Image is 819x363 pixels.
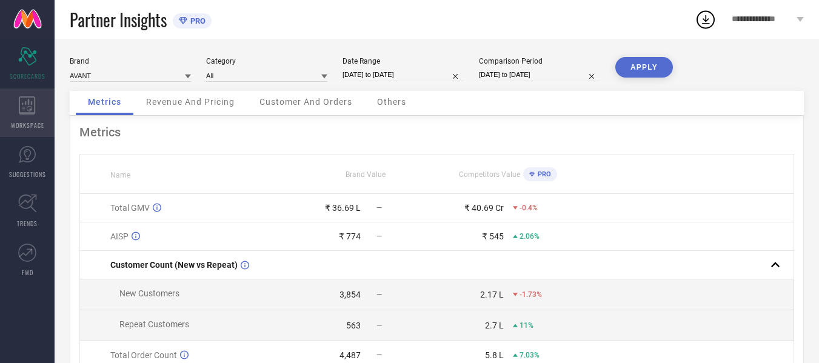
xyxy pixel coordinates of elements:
[376,351,382,359] span: —
[376,321,382,330] span: —
[695,8,717,30] div: Open download list
[339,290,361,299] div: 3,854
[479,57,600,65] div: Comparison Period
[520,321,533,330] span: 11%
[520,204,538,212] span: -0.4%
[376,290,382,299] span: —
[464,203,504,213] div: ₹ 40.69 Cr
[520,232,540,241] span: 2.06%
[259,97,352,107] span: Customer And Orders
[110,171,130,179] span: Name
[459,170,520,179] span: Competitors Value
[119,288,179,298] span: New Customers
[11,121,44,130] span: WORKSPACE
[339,231,361,241] div: ₹ 774
[88,97,121,107] span: Metrics
[520,351,540,359] span: 7.03%
[79,125,794,139] div: Metrics
[520,290,542,299] span: -1.73%
[343,68,464,81] input: Select date range
[479,68,600,81] input: Select comparison period
[187,16,206,25] span: PRO
[376,204,382,212] span: —
[70,7,167,32] span: Partner Insights
[206,57,327,65] div: Category
[325,203,361,213] div: ₹ 36.69 L
[482,231,504,241] div: ₹ 545
[535,170,551,178] span: PRO
[376,232,382,241] span: —
[343,57,464,65] div: Date Range
[110,350,177,360] span: Total Order Count
[339,350,361,360] div: 4,487
[480,290,504,299] div: 2.17 L
[110,260,238,270] span: Customer Count (New vs Repeat)
[110,203,150,213] span: Total GMV
[22,268,33,277] span: FWD
[346,321,361,330] div: 563
[346,170,386,179] span: Brand Value
[615,57,673,78] button: APPLY
[70,57,191,65] div: Brand
[17,219,38,228] span: TRENDS
[485,350,504,360] div: 5.8 L
[146,97,235,107] span: Revenue And Pricing
[9,170,46,179] span: SUGGESTIONS
[119,319,189,329] span: Repeat Customers
[110,231,129,241] span: AISP
[485,321,504,330] div: 2.7 L
[377,97,406,107] span: Others
[10,72,45,81] span: SCORECARDS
